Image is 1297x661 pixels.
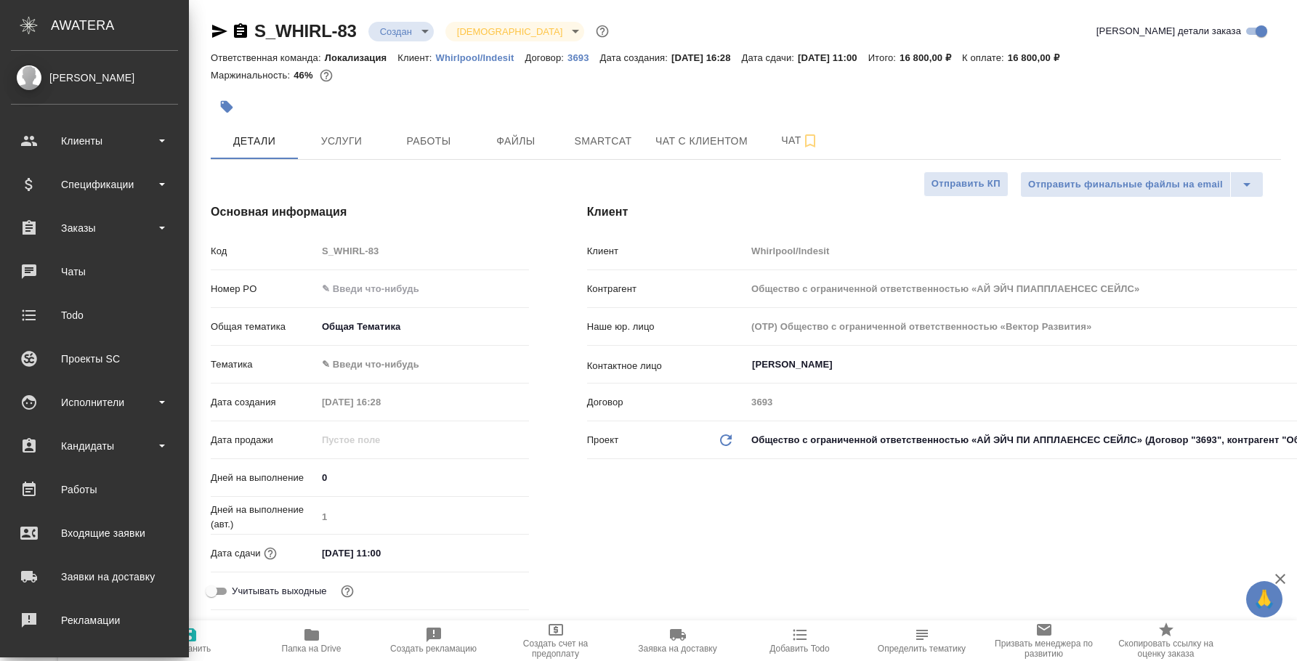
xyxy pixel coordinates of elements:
p: Дата создания: [600,52,671,63]
input: Пустое поле [317,240,529,261]
p: Дата сдачи [211,546,261,561]
button: Определить тематику [861,620,983,661]
a: Работы [4,471,185,508]
p: Проект [587,433,619,447]
div: Todo [11,304,178,326]
button: Создать рекламацию [373,620,495,661]
p: Клиент [587,244,746,259]
div: [PERSON_NAME] [11,70,178,86]
p: Договор [587,395,746,410]
span: Чат с клиентом [655,132,748,150]
div: Заявки на доставку [11,566,178,588]
button: [DEMOGRAPHIC_DATA] [453,25,567,38]
span: 🙏 [1252,584,1277,615]
p: Контактное лицо [587,359,746,373]
p: Договор: [525,52,567,63]
button: Доп статусы указывают на важность/срочность заказа [593,22,612,41]
span: [PERSON_NAME] детали заказа [1096,24,1241,38]
p: Дней на выполнение (авт.) [211,503,317,532]
h4: Основная информация [211,203,529,221]
button: Скопировать ссылку на оценку заказа [1105,620,1227,661]
p: Тематика [211,357,317,372]
span: Отправить КП [932,176,1001,192]
button: Скопировать ссылку для ЯМессенджера [211,23,228,40]
a: Рекламации [4,602,185,638]
button: Скопировать ссылку [232,23,249,40]
button: Призвать менеджера по развитию [983,620,1105,661]
p: К оплате: [962,52,1008,63]
p: [DATE] 11:00 [798,52,868,63]
span: Smartcat [568,132,638,150]
span: Работы [394,132,464,150]
div: Клиенты [11,130,178,152]
a: Чаты [4,254,185,290]
button: Отправить КП [924,171,1009,197]
div: Спецификации [11,174,178,195]
a: Whirlpool/Indesit [436,51,525,63]
h4: Клиент [587,203,1281,221]
span: Создать счет на предоплату [504,638,608,659]
p: 3693 [567,52,599,63]
div: Создан [445,22,584,41]
p: Whirlpool/Indesit [436,52,525,63]
span: Услуги [307,132,376,150]
p: 16 800,00 ₽ [900,52,962,63]
div: ✎ Введи что-нибудь [322,357,512,372]
button: Добавить Todo [739,620,861,661]
input: Пустое поле [317,392,444,413]
span: Добавить Todo [769,644,829,654]
button: 🙏 [1246,581,1282,617]
p: Дата сдачи: [742,52,798,63]
p: Код [211,244,317,259]
p: Дата создания [211,395,317,410]
p: Итого: [868,52,900,63]
div: AWATERA [51,11,189,40]
button: Если добавить услуги и заполнить их объемом, то дата рассчитается автоматически [261,544,280,563]
input: Пустое поле [317,429,444,450]
a: Входящие заявки [4,515,185,551]
button: Сохранить [129,620,251,661]
div: Общая Тематика [317,315,529,339]
span: Создать рекламацию [390,644,477,654]
p: Ответственная команда: [211,52,325,63]
p: Локализация [325,52,398,63]
svg: Подписаться [801,132,819,150]
button: Создать счет на предоплату [495,620,617,661]
span: Папка на Drive [282,644,342,654]
span: Файлы [481,132,551,150]
span: Детали [219,132,289,150]
div: Входящие заявки [11,522,178,544]
div: ✎ Введи что-нибудь [317,352,529,377]
span: Скопировать ссылку на оценку заказа [1114,638,1219,659]
span: Чат [765,131,835,150]
div: Чаты [11,261,178,283]
div: Рекламации [11,609,178,631]
p: Наше юр. лицо [587,320,746,334]
a: 3693 [567,51,599,63]
a: Проекты SC [4,341,185,377]
p: Клиент: [397,52,435,63]
input: ✎ Введи что-нибудь [317,467,529,488]
button: Заявка на доставку [617,620,739,661]
input: ✎ Введи что-нибудь [317,543,444,564]
span: Сохранить [168,644,211,654]
p: Контрагент [587,282,746,296]
div: Проекты SC [11,348,178,370]
p: Дней на выполнение [211,471,317,485]
span: Отправить финальные файлы на email [1028,177,1223,193]
button: Добавить тэг [211,91,243,123]
button: Выбери, если сб и вс нужно считать рабочими днями для выполнения заказа. [338,582,357,601]
p: Дата продажи [211,433,317,447]
p: 16 800,00 ₽ [1008,52,1070,63]
div: split button [1020,171,1264,198]
a: S_WHIRL-83 [254,21,357,41]
div: Работы [11,479,178,500]
span: Заявка на доставку [638,644,716,654]
p: Номер PO [211,282,317,296]
div: Кандидаты [11,435,178,457]
p: 46% [294,70,316,81]
button: Папка на Drive [251,620,373,661]
button: Отправить финальные файлы на email [1020,171,1231,198]
span: Определить тематику [878,644,966,654]
span: Призвать менеджера по развитию [992,638,1096,659]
